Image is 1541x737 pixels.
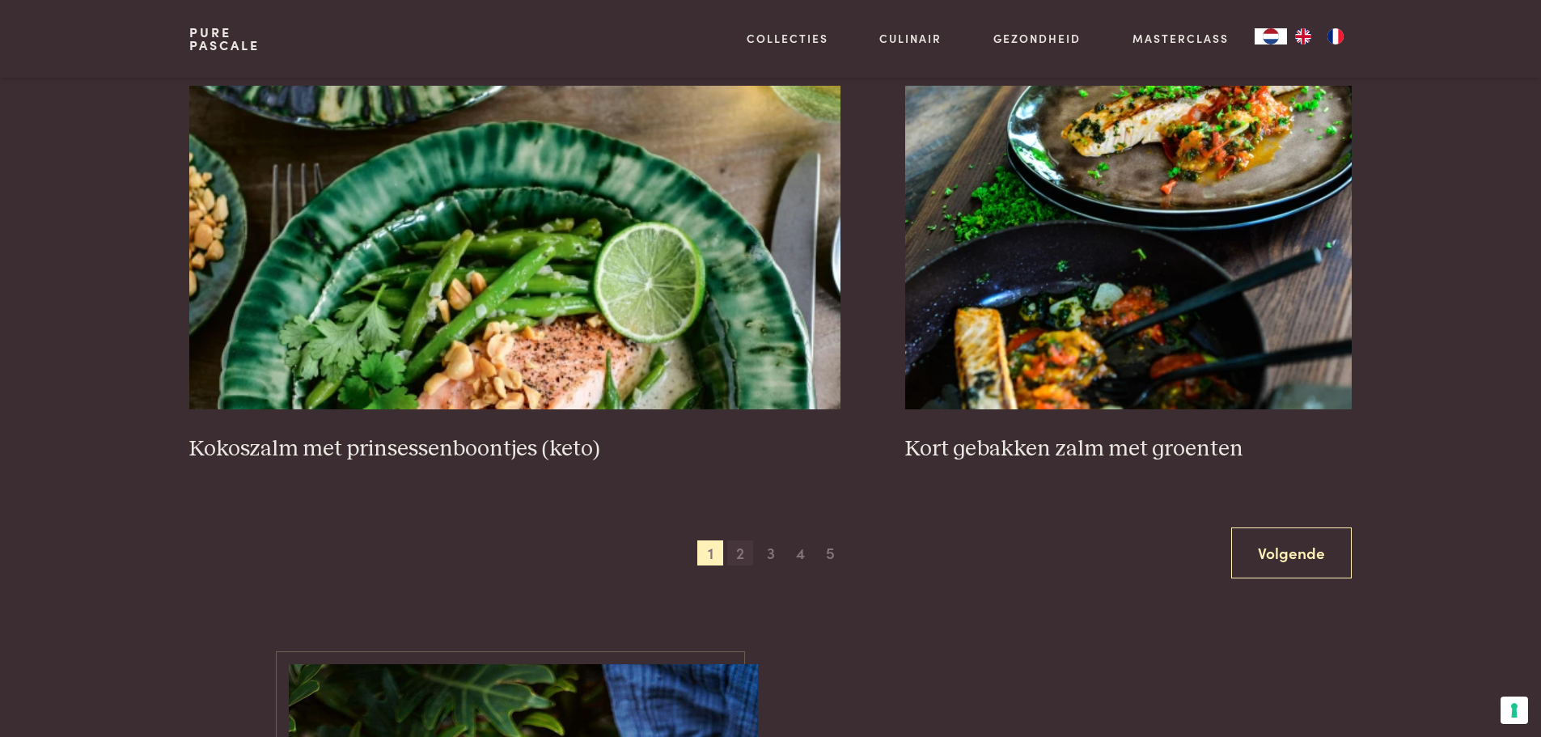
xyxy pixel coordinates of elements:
span: 2 [727,540,753,566]
a: Kokoszalm met prinsessenboontjes (keto) Kokoszalm met prinsessenboontjes (keto) [189,86,840,463]
h3: Kort gebakken zalm met groenten [905,435,1352,464]
a: Collecties [747,30,828,47]
button: Uw voorkeuren voor toestemming voor trackingtechnologieën [1501,697,1528,724]
a: EN [1287,28,1319,44]
a: Gezondheid [993,30,1081,47]
span: 4 [788,540,814,566]
a: Kort gebakken zalm met groenten Kort gebakken zalm met groenten [905,86,1352,463]
div: Language [1255,28,1287,44]
a: PurePascale [189,26,260,52]
a: FR [1319,28,1352,44]
ul: Language list [1287,28,1352,44]
span: 3 [758,540,784,566]
a: Masterclass [1132,30,1229,47]
a: Volgende [1231,527,1352,578]
img: Kort gebakken zalm met groenten [905,86,1352,409]
span: 1 [697,540,723,566]
h3: Kokoszalm met prinsessenboontjes (keto) [189,435,840,464]
a: Culinair [879,30,942,47]
aside: Language selected: Nederlands [1255,28,1352,44]
span: 5 [818,540,844,566]
a: NL [1255,28,1287,44]
img: Kokoszalm met prinsessenboontjes (keto) [189,86,840,409]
